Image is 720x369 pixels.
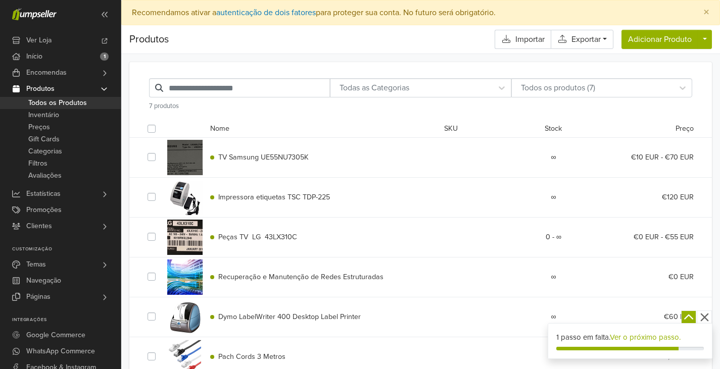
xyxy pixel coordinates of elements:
[149,102,179,110] span: 7 produtos
[693,1,719,25] button: Close
[218,233,297,241] span: Peças TV LG 43LX310C
[610,333,681,342] a: Ver o próximo passo.
[608,311,701,323] div: €60 EUR
[530,351,577,362] div: ∞
[100,52,109,61] span: 1
[26,327,85,343] span: Google Commerce
[28,170,62,182] span: Avaliações
[28,133,60,145] span: Gift Cards
[530,311,577,323] div: ∞
[210,233,297,241] a: Peças TV LG 43LX310C
[26,65,67,81] span: Encomendas
[26,186,61,202] span: Estatísticas
[26,273,61,289] span: Navegação
[28,97,87,109] span: Todos os Produtos
[28,121,50,133] span: Preços
[530,123,577,135] div: Stock
[26,256,46,273] span: Temas
[210,352,285,361] a: Pach Cords 3 Metros
[551,30,613,49] a: Exportar
[608,123,701,135] div: Preço
[218,312,361,321] span: Dymo LabelWriter 400 Desktop Label Printer
[28,109,59,121] span: Inventário
[608,272,701,283] div: €0 EUR
[148,217,694,257] div: Peças TV LG 43LX310C0 - ∞€0 EUR - €55 EUR
[148,297,694,337] div: Dymo LabelWriter 400 Desktop Label Printer∞€60 EUR
[148,137,694,177] div: TV Samsung UE55NU7305K∞€10 EUR - €70 EUR
[26,289,51,305] span: Páginas
[203,123,437,135] div: Nome
[530,232,577,243] div: 0 - ∞
[530,192,577,203] div: ∞
[218,153,309,162] span: TV Samsung UE55NU7305K
[210,193,330,201] a: Impressora etiquetas TSC TDP-225
[148,257,694,297] div: Recuperação e Manutenção de Redes Estruturadas∞€0 EUR
[148,177,694,217] div: Impressora etiquetas TSC TDP-225∞€120 EUR
[210,153,309,162] a: TV Samsung UE55NU7305K
[26,48,42,65] span: Início
[530,272,577,283] div: ∞
[556,332,704,343] div: 1 passo em falta.
[437,123,530,135] div: SKU
[28,145,62,157] span: Categorias
[26,32,52,48] span: Ver Loja
[12,246,121,252] p: Customização
[210,312,361,321] a: Dymo LabelWriter 400 Desktop Label Printer
[218,273,383,281] span: Recuperação e Manutenção de Redes Estruturadas
[703,5,709,20] span: ×
[26,343,95,359] span: WhatsApp Commerce
[495,30,551,49] a: Importar
[12,317,121,323] p: Integrações
[218,352,285,361] span: Pach Cords 3 Metros
[530,152,577,163] div: ∞
[210,273,383,281] a: Recuperação e Manutenção de Redes Estruturadas
[28,157,47,170] span: Filtros
[218,193,330,201] span: Impressora etiquetas TSC TDP-225
[216,8,316,18] a: autenticação de dois fatores
[621,30,698,49] button: Adicionar Produto
[608,152,701,163] div: €10 EUR - €70 EUR
[26,202,62,218] span: Promoções
[608,192,701,203] div: €120 EUR
[517,82,668,94] div: Todos os produtos (7)
[26,81,55,97] span: Produtos
[129,32,169,47] span: Produtos
[26,218,52,234] span: Clientes
[608,232,701,243] div: €0 EUR - €55 EUR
